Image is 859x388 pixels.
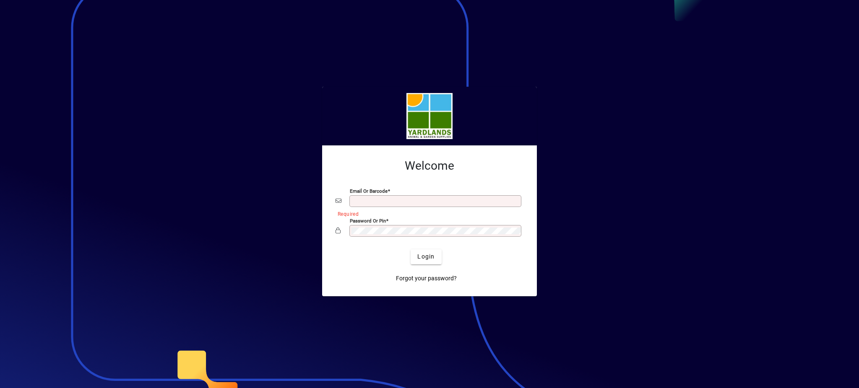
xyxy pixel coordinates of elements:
[338,209,517,218] mat-error: Required
[350,217,386,223] mat-label: Password or Pin
[393,271,460,286] a: Forgot your password?
[396,274,457,283] span: Forgot your password?
[417,252,435,261] span: Login
[336,159,523,173] h2: Welcome
[350,188,388,194] mat-label: Email or Barcode
[411,249,441,264] button: Login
